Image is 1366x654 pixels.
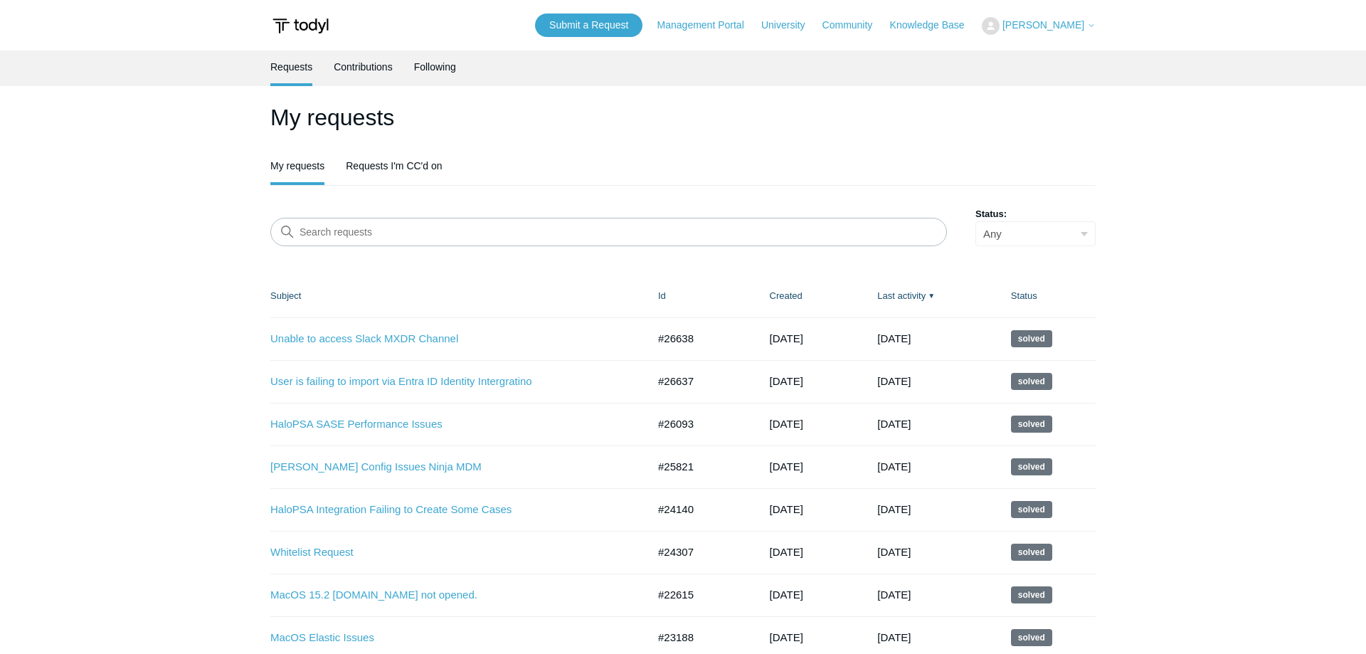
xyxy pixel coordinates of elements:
a: Following [414,51,456,83]
a: Contributions [334,51,393,83]
img: Todyl Support Center Help Center home page [270,13,331,39]
a: Created [770,290,803,301]
span: This request has been solved [1011,330,1052,347]
a: Requests [270,51,312,83]
time: 08/11/2025, 14:02 [877,375,911,387]
span: [PERSON_NAME] [1002,19,1084,31]
a: Whitelist Request [270,544,626,561]
span: ▼ [928,290,935,301]
a: Knowledge Base [890,18,979,33]
h1: My requests [270,100,1096,135]
input: Search requests [270,218,947,246]
a: HaloPSA Integration Failing to Create Some Cases [270,502,626,518]
a: Management Portal [657,18,758,33]
td: #25821 [644,445,756,488]
td: #24307 [644,531,756,574]
time: 07/22/2025, 13:12 [770,332,803,344]
time: 04/17/2025, 11:44 [770,546,803,558]
span: This request has been solved [1011,458,1052,475]
button: [PERSON_NAME] [982,17,1096,35]
a: Submit a Request [535,14,642,37]
span: This request has been solved [1011,544,1052,561]
a: Last activity▼ [877,290,926,301]
a: [PERSON_NAME] Config Issues Ninja MDM [270,459,626,475]
time: 07/29/2025, 12:03 [877,460,911,473]
span: This request has been solved [1011,416,1052,433]
span: This request has been solved [1011,373,1052,390]
time: 07/22/2025, 13:08 [770,375,803,387]
td: #26638 [644,317,756,360]
time: 05/19/2025, 13:02 [877,546,911,558]
time: 03/30/2025, 18:02 [877,631,911,643]
th: Subject [270,275,644,317]
span: This request has been solved [1011,501,1052,518]
span: This request has been solved [1011,629,1052,646]
th: Status [997,275,1096,317]
a: MacOS Elastic Issues [270,630,626,646]
a: University [761,18,819,33]
td: #26093 [644,403,756,445]
time: 08/11/2025, 14:02 [877,332,911,344]
a: MacOS 15.2 [DOMAIN_NAME] not opened. [270,587,626,603]
time: 04/09/2025, 10:16 [770,503,803,515]
a: HaloPSA SASE Performance Issues [270,416,626,433]
time: 02/25/2025, 10:10 [770,631,803,643]
td: #26637 [644,360,756,403]
span: This request has been solved [1011,586,1052,603]
th: Id [644,275,756,317]
a: User is failing to import via Entra ID Identity Intergratino [270,374,626,390]
time: 01/27/2025, 14:21 [770,589,803,601]
a: Unable to access Slack MXDR Channel [270,331,626,347]
a: My requests [270,149,324,182]
time: 06/25/2025, 19:02 [877,503,911,515]
time: 08/06/2025, 18:02 [877,418,911,430]
a: Community [822,18,887,33]
a: Requests I'm CC'd on [346,149,442,182]
td: #22615 [644,574,756,616]
time: 06/30/2025, 09:39 [770,460,803,473]
time: 07/10/2025, 11:17 [770,418,803,430]
label: Status: [975,207,1096,221]
td: #24140 [644,488,756,531]
time: 04/28/2025, 15:02 [877,589,911,601]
